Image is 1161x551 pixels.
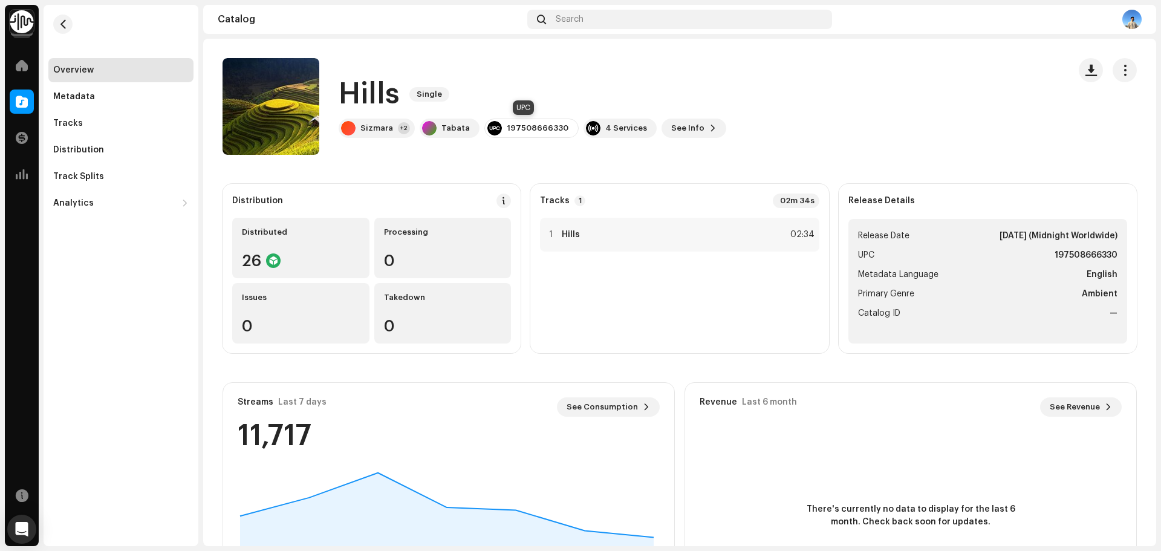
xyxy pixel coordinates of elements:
[53,172,104,181] div: Track Splits
[384,293,502,302] div: Takedown
[700,397,737,407] div: Revenue
[48,191,193,215] re-m-nav-dropdown: Analytics
[858,248,874,262] span: UPC
[788,227,815,242] div: 02:34
[662,119,726,138] button: See Info
[409,87,449,102] span: Single
[1122,10,1142,29] img: 67931ed2-0c90-42b3-b905-98a08dbe300b
[53,198,94,208] div: Analytics
[742,397,797,407] div: Last 6 month
[1087,267,1117,282] strong: English
[441,123,470,133] div: Tabata
[1050,395,1100,419] span: See Revenue
[773,194,819,208] div: 02m 34s
[557,397,660,417] button: See Consumption
[48,165,193,189] re-m-nav-item: Track Splits
[802,503,1020,529] span: There's currently no data to display for the last 6 month. Check back soon for updates.
[1040,397,1122,417] button: See Revenue
[339,75,400,114] h1: Hills
[53,65,94,75] div: Overview
[540,196,570,206] strong: Tracks
[858,306,900,321] span: Catalog ID
[53,119,83,128] div: Tracks
[858,267,938,282] span: Metadata Language
[605,123,647,133] div: 4 Services
[858,287,914,301] span: Primary Genre
[556,15,584,24] span: Search
[507,123,568,133] div: 197508666330
[48,58,193,82] re-m-nav-item: Overview
[574,195,585,206] p-badge: 1
[48,138,193,162] re-m-nav-item: Distribution
[242,293,360,302] div: Issues
[384,227,502,237] div: Processing
[858,229,909,243] span: Release Date
[242,227,360,237] div: Distributed
[232,196,283,206] div: Distribution
[1055,248,1117,262] strong: 197508666330
[398,122,410,134] div: +2
[53,145,104,155] div: Distribution
[1110,306,1117,321] strong: —
[562,230,580,240] strong: Hills
[7,515,36,544] div: Open Intercom Messenger
[567,395,638,419] span: See Consumption
[278,397,327,407] div: Last 7 days
[53,92,95,102] div: Metadata
[48,85,193,109] re-m-nav-item: Metadata
[848,196,915,206] strong: Release Details
[1082,287,1117,301] strong: Ambient
[1000,229,1117,243] strong: [DATE] (Midnight Worldwide)
[10,10,34,34] img: 0f74c21f-6d1c-4dbc-9196-dbddad53419e
[238,397,273,407] div: Streams
[671,116,704,140] span: See Info
[360,123,393,133] div: Sizmara
[218,15,522,24] div: Catalog
[48,111,193,135] re-m-nav-item: Tracks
